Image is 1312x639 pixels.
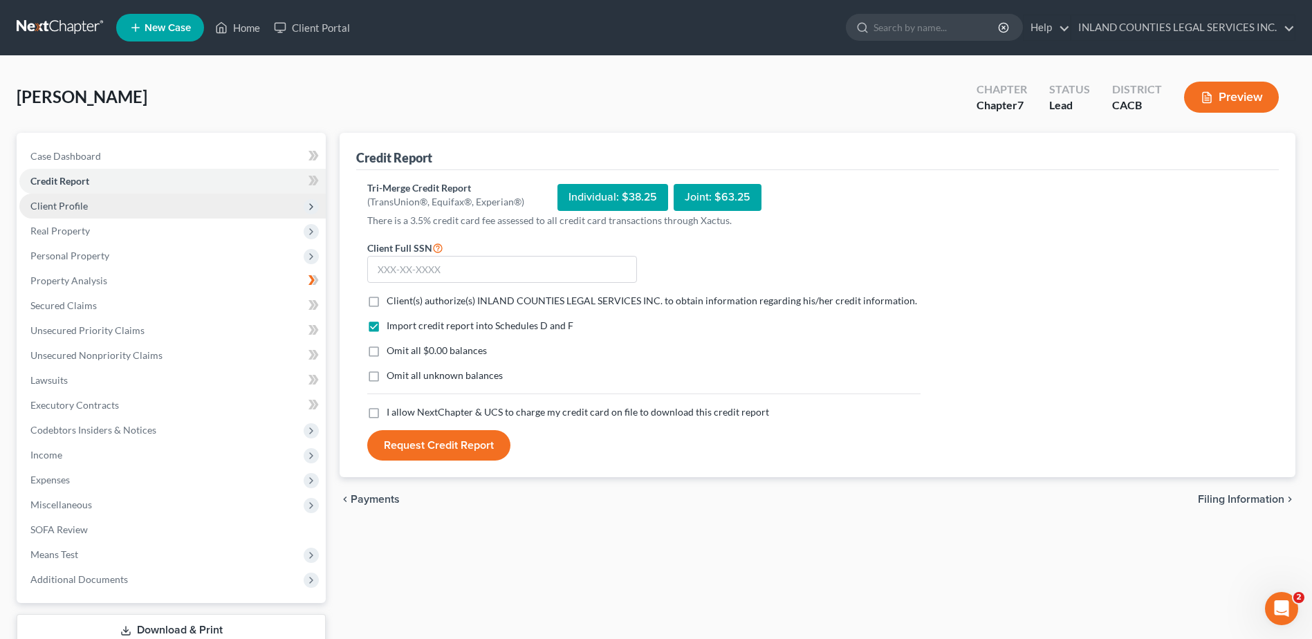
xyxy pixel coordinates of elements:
[30,275,107,286] span: Property Analysis
[30,573,128,585] span: Additional Documents
[1112,98,1162,113] div: CACB
[19,318,326,343] a: Unsecured Priority Claims
[30,250,109,261] span: Personal Property
[367,256,637,284] input: XXX-XX-XXXX
[387,319,573,331] span: Import credit report into Schedules D and F
[977,82,1027,98] div: Chapter
[19,268,326,293] a: Property Analysis
[30,349,163,361] span: Unsecured Nonpriority Claims
[30,548,78,560] span: Means Test
[367,214,921,228] p: There is a 3.5% credit card fee assessed to all credit card transactions through Xactus.
[351,494,400,505] span: Payments
[19,293,326,318] a: Secured Claims
[30,524,88,535] span: SOFA Review
[17,86,147,106] span: [PERSON_NAME]
[367,242,432,254] span: Client Full SSN
[340,494,351,505] i: chevron_left
[30,200,88,212] span: Client Profile
[674,184,761,211] div: Joint: $63.25
[367,430,510,461] button: Request Credit Report
[30,225,90,237] span: Real Property
[30,299,97,311] span: Secured Claims
[1198,494,1284,505] span: Filing Information
[387,295,917,306] span: Client(s) authorize(s) INLAND COUNTIES LEGAL SERVICES INC. to obtain information regarding his/he...
[19,393,326,418] a: Executory Contracts
[1049,82,1090,98] div: Status
[30,175,89,187] span: Credit Report
[1017,98,1024,111] span: 7
[19,169,326,194] a: Credit Report
[30,474,70,485] span: Expenses
[387,369,503,381] span: Omit all unknown balances
[145,23,191,33] span: New Case
[1184,82,1279,113] button: Preview
[1024,15,1070,40] a: Help
[19,368,326,393] a: Lawsuits
[367,181,524,195] div: Tri-Merge Credit Report
[356,149,432,166] div: Credit Report
[977,98,1027,113] div: Chapter
[1265,592,1298,625] iframe: Intercom live chat
[19,144,326,169] a: Case Dashboard
[208,15,267,40] a: Home
[1284,494,1295,505] i: chevron_right
[387,406,769,418] span: I allow NextChapter & UCS to charge my credit card on file to download this credit report
[30,449,62,461] span: Income
[30,399,119,411] span: Executory Contracts
[1049,98,1090,113] div: Lead
[1198,494,1295,505] button: Filing Information chevron_right
[30,324,145,336] span: Unsecured Priority Claims
[557,184,668,211] div: Individual: $38.25
[1112,82,1162,98] div: District
[30,374,68,386] span: Lawsuits
[340,494,400,505] button: chevron_left Payments
[1071,15,1295,40] a: INLAND COUNTIES LEGAL SERVICES INC.
[367,195,524,209] div: (TransUnion®, Equifax®, Experian®)
[19,343,326,368] a: Unsecured Nonpriority Claims
[874,15,1000,40] input: Search by name...
[267,15,357,40] a: Client Portal
[30,499,92,510] span: Miscellaneous
[30,150,101,162] span: Case Dashboard
[387,344,487,356] span: Omit all $0.00 balances
[30,424,156,436] span: Codebtors Insiders & Notices
[19,517,326,542] a: SOFA Review
[1293,592,1304,603] span: 2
